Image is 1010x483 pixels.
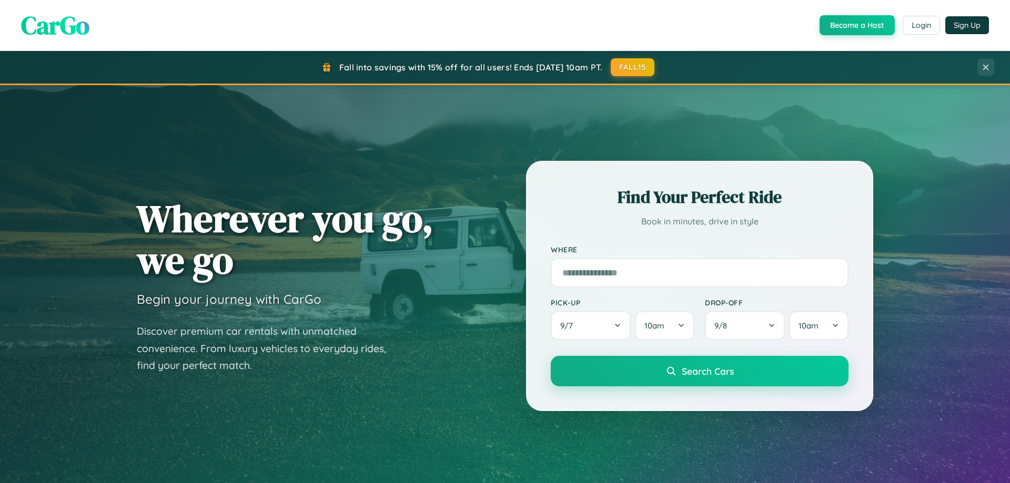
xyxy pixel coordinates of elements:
[137,323,400,374] p: Discover premium car rentals with unmatched convenience. From luxury vehicles to everyday rides, ...
[705,311,785,340] button: 9/8
[21,8,89,43] span: CarGo
[551,356,849,386] button: Search Cars
[903,16,940,35] button: Login
[137,291,321,307] h3: Begin your journey with CarGo
[714,321,732,331] span: 9 / 8
[945,16,989,34] button: Sign Up
[551,214,849,229] p: Book in minutes, drive in style
[705,298,849,307] label: Drop-off
[644,321,664,331] span: 10am
[339,62,603,73] span: Fall into savings with 15% off for all users! Ends [DATE] 10am PT.
[551,311,631,340] button: 9/7
[611,58,655,76] button: FALL15
[635,311,694,340] button: 10am
[551,245,849,254] label: Where
[820,15,895,35] button: Become a Host
[551,298,694,307] label: Pick-up
[137,198,433,281] h1: Wherever you go, we go
[560,321,578,331] span: 9 / 7
[551,186,849,209] h2: Find Your Perfect Ride
[682,365,734,377] span: Search Cars
[789,311,849,340] button: 10am
[799,321,819,331] span: 10am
